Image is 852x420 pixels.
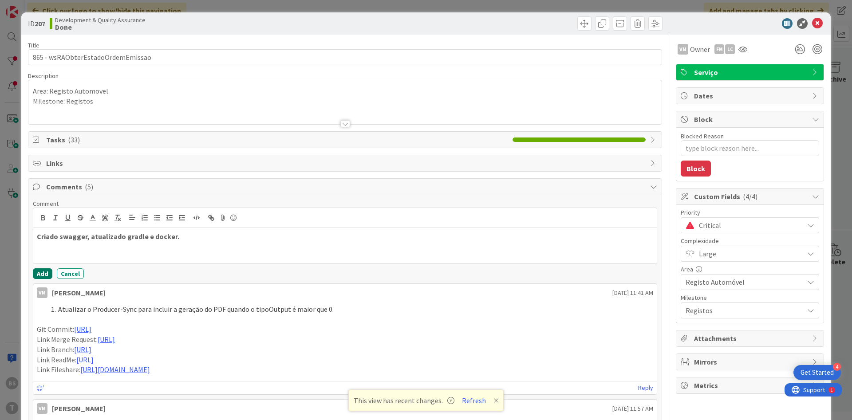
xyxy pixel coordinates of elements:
[37,345,653,355] p: Link Branch:
[694,333,808,344] span: Attachments
[638,382,653,393] a: Reply
[686,276,799,288] span: Registo Automóvel
[46,134,508,145] span: Tasks
[33,96,657,106] p: Milestone: Registos
[98,335,115,344] a: [URL]
[52,287,106,298] div: [PERSON_NAME]
[33,268,52,279] button: Add
[37,403,47,414] div: VM
[68,135,80,144] span: ( 33 )
[459,395,489,406] button: Refresh
[74,345,91,354] a: [URL]
[793,365,841,380] div: Open Get Started checklist, remaining modules: 4
[833,363,841,371] div: 4
[699,219,799,232] span: Critical
[743,192,757,201] span: ( 4/4 )
[681,132,724,140] label: Blocked Reason
[57,268,84,279] button: Cancel
[801,368,834,377] div: Get Started
[80,365,150,374] a: [URL][DOMAIN_NAME]
[85,182,93,191] span: ( 5 )
[612,288,653,298] span: [DATE] 11:41 AM
[19,1,40,12] span: Support
[694,114,808,125] span: Block
[686,304,799,317] span: Registos
[37,287,47,298] div: VM
[694,357,808,367] span: Mirrors
[46,181,646,192] span: Comments
[678,44,688,55] div: VM
[33,86,657,96] p: Area: Registo Automovel
[33,200,59,208] span: Comment
[76,355,94,364] a: [URL]
[28,49,662,65] input: type card name here...
[681,161,711,177] button: Block
[714,44,724,54] div: FM
[55,16,146,24] span: Development & Quality Assurance
[690,44,710,55] span: Owner
[55,24,146,31] b: Done
[37,334,653,345] p: Link Merge Request:
[681,238,819,244] div: Complexidade
[28,41,39,49] label: Title
[681,209,819,216] div: Priority
[354,395,454,406] span: This view has recent changes.
[681,294,819,301] div: Milestone
[694,90,808,101] span: Dates
[47,304,653,314] li: Atualizar o Producer-Sync para incluir a geração do PDF quando o tipoOutput é maior que 0.
[681,266,819,272] div: Area
[37,355,653,365] p: Link ReadMe:
[37,324,653,334] p: Git Commit:
[699,247,799,260] span: Large
[28,18,45,29] span: ID
[694,380,808,391] span: Metrics
[46,158,646,169] span: Links
[28,72,59,80] span: Description
[52,403,106,414] div: [PERSON_NAME]
[37,232,179,241] strong: Criado swagger, atualizado gradle e docker.
[37,365,653,375] p: Link Fileshare:
[612,404,653,413] span: [DATE] 11:57 AM
[35,19,45,28] b: 207
[725,44,735,54] div: LC
[694,191,808,202] span: Custom Fields
[694,67,808,78] span: Serviço
[74,325,91,334] a: [URL]
[46,4,48,11] div: 1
